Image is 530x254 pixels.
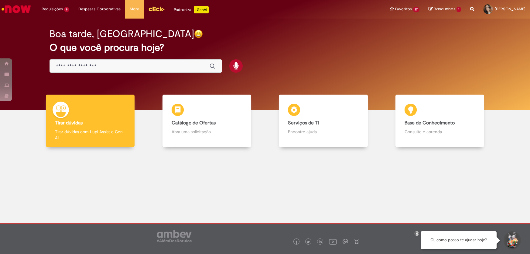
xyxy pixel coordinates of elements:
p: +GenAi [194,6,209,13]
span: Requisições [42,6,63,12]
a: Tirar dúvidas Tirar dúvidas com Lupi Assist e Gen Ai [32,95,149,147]
h2: O que você procura hoje? [50,42,480,53]
img: logo_footer_linkedin.png [319,240,322,244]
img: logo_footer_ambev_rotulo_gray.png [157,230,192,242]
img: click_logo_yellow_360x200.png [148,4,165,13]
img: happy-face.png [194,30,203,38]
a: Catálogo de Ofertas Abra uma solicitação [149,95,265,147]
span: Despesas Corporativas [78,6,121,12]
span: Rascunhos [434,6,456,12]
img: logo_footer_naosei.png [354,239,359,244]
span: 1 [456,7,461,12]
span: 27 [413,7,420,12]
p: Abra uma solicitação [172,129,242,135]
b: Serviços de TI [288,120,319,126]
img: logo_footer_facebook.png [295,241,298,244]
a: Rascunhos [429,6,461,12]
div: Oi, como posso te ajudar hoje? [421,231,497,249]
img: logo_footer_youtube.png [329,238,337,245]
span: Favoritos [395,6,412,12]
b: Tirar dúvidas [55,120,83,126]
b: Catálogo de Ofertas [172,120,216,126]
div: Padroniza [174,6,209,13]
button: Iniciar Conversa de Suporte [503,231,521,249]
span: More [130,6,139,12]
a: Serviços de TI Encontre ajuda [265,95,382,147]
p: Tirar dúvidas com Lupi Assist e Gen Ai [55,129,125,141]
a: Base de Conhecimento Consulte e aprenda [381,95,498,147]
img: logo_footer_twitter.png [307,241,310,244]
span: [PERSON_NAME] [495,6,525,12]
span: 8 [64,7,69,12]
p: Consulte e aprenda [405,129,475,135]
b: Base de Conhecimento [405,120,455,126]
img: logo_footer_workplace.png [343,239,348,244]
p: Encontre ajuda [288,129,358,135]
img: ServiceNow [1,3,32,15]
h2: Boa tarde, [GEOGRAPHIC_DATA] [50,29,194,39]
